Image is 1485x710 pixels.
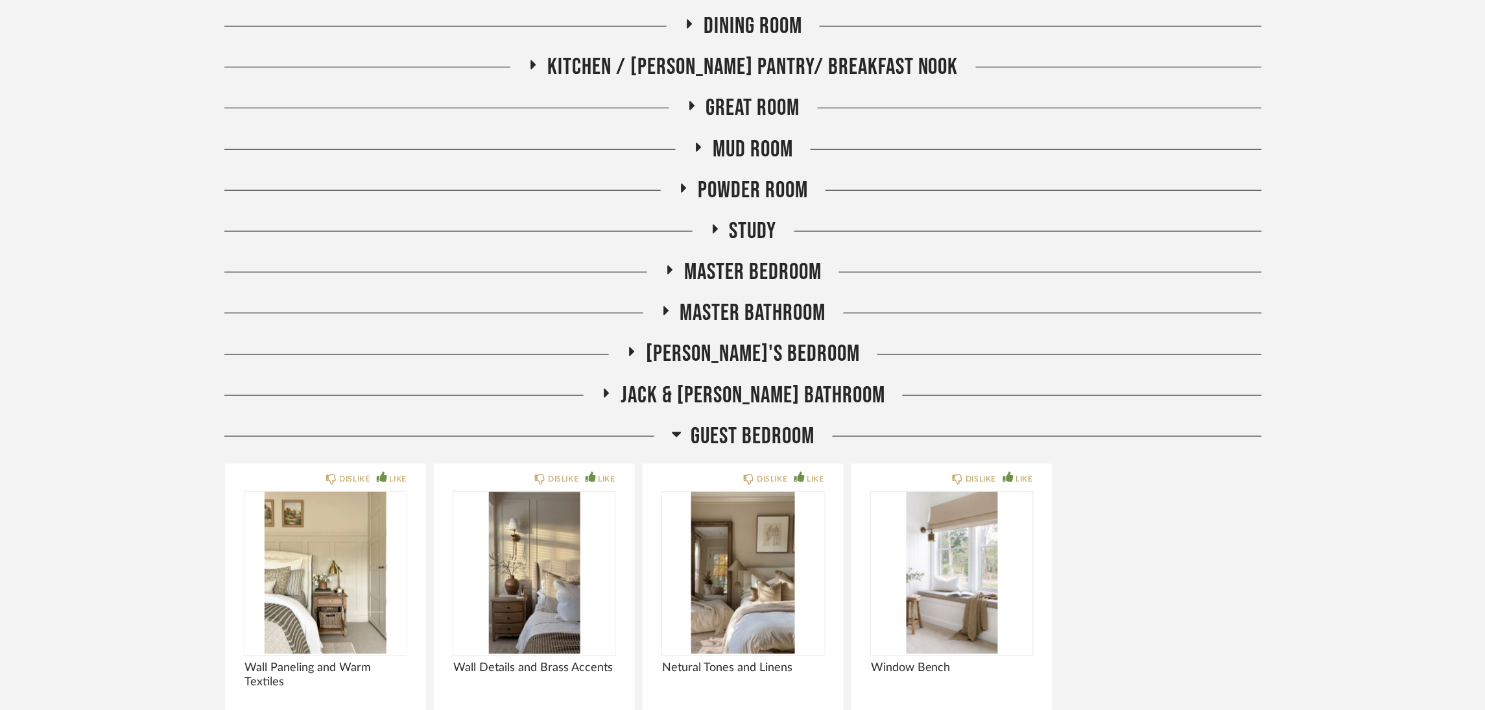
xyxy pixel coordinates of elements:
span: Master Bedroom [684,258,822,286]
span: [PERSON_NAME]'s Bedroom [646,340,860,368]
span: Mud Room [713,136,793,164]
div: LIKE [1016,472,1033,485]
span: Window Bench [871,661,1033,676]
div: LIKE [599,472,615,485]
div: DISLIKE [757,472,787,485]
div: DISLIKE [966,472,996,485]
div: DISLIKE [548,472,578,485]
span: Wall Details and Brass Accents [453,661,615,676]
span: Guest Bedroom [691,422,815,450]
span: Powder Room [698,177,808,204]
div: DISLIKE [339,472,370,485]
div: LIKE [390,472,407,485]
span: Netural Tones and Linens [662,661,824,676]
img: undefined [662,492,824,654]
img: undefined [871,492,1033,654]
img: undefined [244,492,407,654]
span: Jack & [PERSON_NAME] Bathroom [621,382,885,410]
img: undefined [453,492,615,654]
div: LIKE [807,472,824,485]
span: Study [730,217,777,245]
span: Dining Room [704,12,802,40]
span: Wall Paneling and Warm Textiles [244,661,407,690]
span: Kitchen / [PERSON_NAME] Pantry/ Breakfast Nook [547,53,958,81]
span: Great Room [706,94,800,122]
span: Master Bathroom [680,299,826,327]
